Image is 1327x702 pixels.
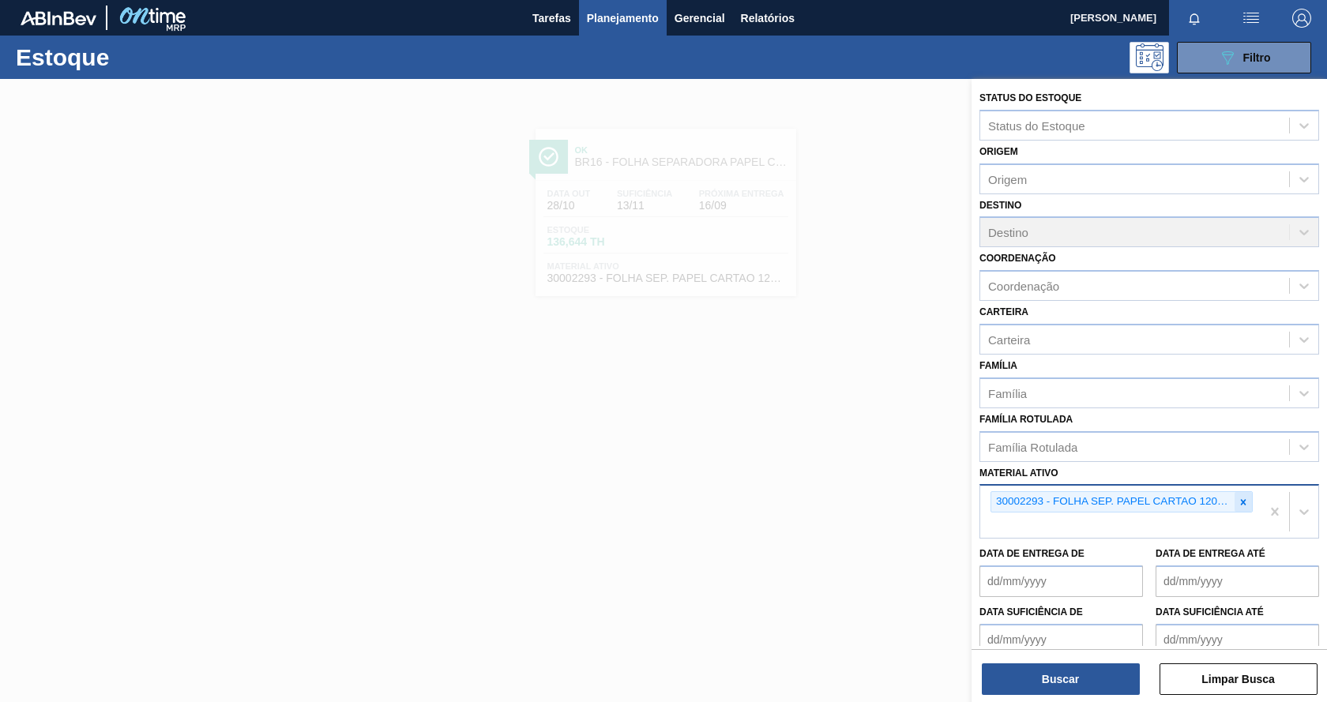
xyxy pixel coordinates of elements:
div: Coordenação [988,280,1059,293]
h1: Estoque [16,48,246,66]
img: TNhmsLtSVTkK8tSr43FrP2fwEKptu5GPRR3wAAAABJRU5ErkJggg== [21,11,96,25]
div: Pogramando: nenhum usuário selecionado [1130,42,1169,73]
button: Filtro [1177,42,1311,73]
div: Família [988,386,1027,400]
label: Família [979,360,1017,371]
label: Coordenação [979,253,1056,264]
label: Data suficiência até [1156,606,1264,618]
label: Status do Estoque [979,92,1081,103]
button: Notificações [1169,7,1220,29]
span: Planejamento [587,9,659,28]
label: Data suficiência de [979,606,1083,618]
input: dd/mm/yyyy [979,565,1143,597]
img: userActions [1242,9,1261,28]
div: 30002293 - FOLHA SEP. PAPEL CARTAO 1200x1000M 350g [991,492,1235,512]
span: Relatórios [741,9,795,28]
span: Filtro [1243,51,1271,64]
label: Material ativo [979,467,1058,479]
label: Família Rotulada [979,414,1073,425]
div: Família Rotulada [988,440,1077,453]
label: Origem [979,146,1018,157]
label: Destino [979,200,1021,211]
div: Status do Estoque [988,118,1085,132]
div: Origem [988,172,1027,186]
span: Tarefas [532,9,571,28]
img: Logout [1292,9,1311,28]
input: dd/mm/yyyy [979,624,1143,655]
label: Data de Entrega até [1156,548,1265,559]
input: dd/mm/yyyy [1156,624,1319,655]
label: Carteira [979,306,1028,317]
label: Data de Entrega de [979,548,1085,559]
input: dd/mm/yyyy [1156,565,1319,597]
div: Carteira [988,332,1030,346]
span: Gerencial [675,9,725,28]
